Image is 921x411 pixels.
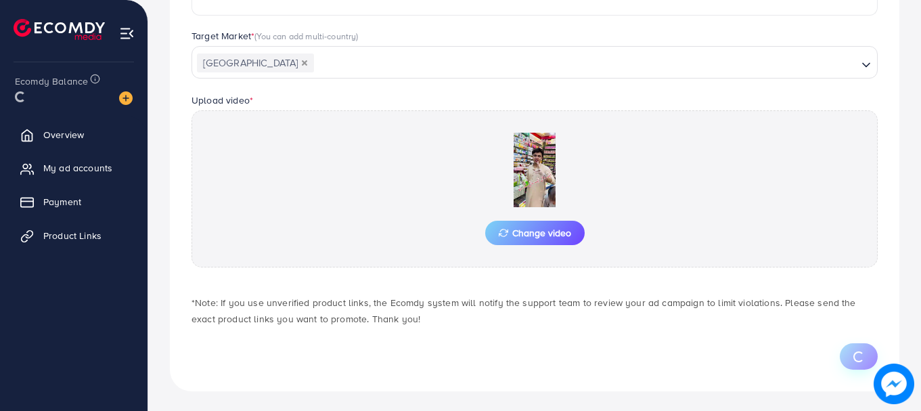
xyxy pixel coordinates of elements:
[43,229,102,242] span: Product Links
[14,19,105,40] img: logo
[301,60,308,66] button: Deselect Pakistan
[499,228,571,238] span: Change video
[315,53,856,74] input: Search for option
[192,295,878,327] p: *Note: If you use unverified product links, the Ecomdy system will notify the support team to rev...
[874,364,914,404] img: image
[192,29,359,43] label: Target Market
[192,46,878,79] div: Search for option
[43,128,84,142] span: Overview
[485,221,585,245] button: Change video
[192,93,253,107] label: Upload video
[43,161,112,175] span: My ad accounts
[197,53,314,72] span: [GEOGRAPHIC_DATA]
[15,74,88,88] span: Ecomdy Balance
[467,133,602,207] img: Preview Image
[119,91,133,105] img: image
[10,121,137,148] a: Overview
[254,30,358,42] span: (You can add multi-country)
[119,26,135,41] img: menu
[10,188,137,215] a: Payment
[10,154,137,181] a: My ad accounts
[43,195,81,209] span: Payment
[10,222,137,249] a: Product Links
